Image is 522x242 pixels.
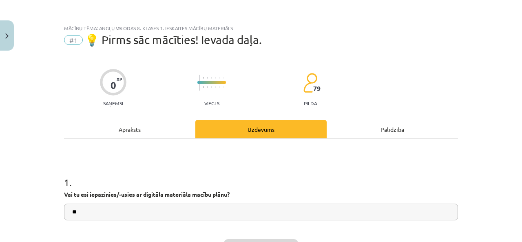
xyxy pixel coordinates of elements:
h1: 1 . [64,162,458,188]
p: Viegls [204,100,219,106]
div: Palīdzība [327,120,458,138]
img: icon-short-line-57e1e144782c952c97e751825c79c345078a6d821885a25fce030b3d8c18986b.svg [223,77,224,79]
img: icon-short-line-57e1e144782c952c97e751825c79c345078a6d821885a25fce030b3d8c18986b.svg [207,86,208,88]
div: Uzdevums [195,120,327,138]
img: icon-short-line-57e1e144782c952c97e751825c79c345078a6d821885a25fce030b3d8c18986b.svg [219,77,220,79]
span: 79 [313,85,321,92]
img: icon-short-line-57e1e144782c952c97e751825c79c345078a6d821885a25fce030b3d8c18986b.svg [203,86,204,88]
img: students-c634bb4e5e11cddfef0936a35e636f08e4e9abd3cc4e673bd6f9a4125e45ecb1.svg [303,73,317,93]
img: icon-short-line-57e1e144782c952c97e751825c79c345078a6d821885a25fce030b3d8c18986b.svg [223,86,224,88]
p: pilda [304,100,317,106]
img: icon-short-line-57e1e144782c952c97e751825c79c345078a6d821885a25fce030b3d8c18986b.svg [215,77,216,79]
img: icon-short-line-57e1e144782c952c97e751825c79c345078a6d821885a25fce030b3d8c18986b.svg [211,77,212,79]
strong: Vai tu esi iepazinies/-usies ar digitāla materiāla macību plānu? [64,191,230,198]
span: 💡 Pirms sāc mācīties! Ievada daļa. [85,33,262,47]
img: icon-short-line-57e1e144782c952c97e751825c79c345078a6d821885a25fce030b3d8c18986b.svg [219,86,220,88]
div: Mācību tēma: Angļu valodas 8. klases 1. ieskaites mācību materiāls [64,25,458,31]
img: icon-close-lesson-0947bae3869378f0d4975bcd49f059093ad1ed9edebbc8119c70593378902aed.svg [5,33,9,39]
img: icon-short-line-57e1e144782c952c97e751825c79c345078a6d821885a25fce030b3d8c18986b.svg [215,86,216,88]
img: icon-short-line-57e1e144782c952c97e751825c79c345078a6d821885a25fce030b3d8c18986b.svg [211,86,212,88]
span: XP [117,77,122,81]
img: icon-long-line-d9ea69661e0d244f92f715978eff75569469978d946b2353a9bb055b3ed8787d.svg [199,75,200,91]
div: 0 [111,80,116,91]
img: icon-short-line-57e1e144782c952c97e751825c79c345078a6d821885a25fce030b3d8c18986b.svg [203,77,204,79]
div: Apraksts [64,120,195,138]
img: icon-short-line-57e1e144782c952c97e751825c79c345078a6d821885a25fce030b3d8c18986b.svg [207,77,208,79]
p: Saņemsi [100,100,126,106]
span: #1 [64,35,83,45]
